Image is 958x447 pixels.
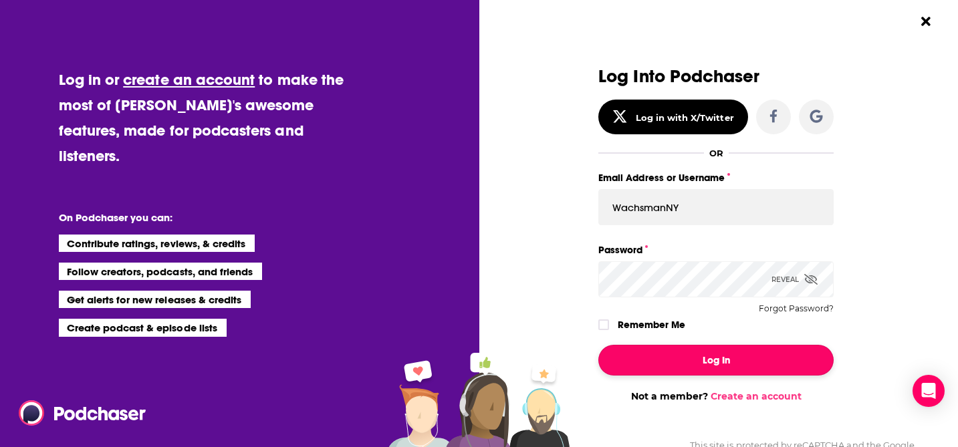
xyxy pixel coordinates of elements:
[59,235,255,252] li: Contribute ratings, reviews, & credits
[598,390,834,402] div: Not a member?
[19,400,147,426] img: Podchaser - Follow, Share and Rate Podcasts
[19,400,136,426] a: Podchaser - Follow, Share and Rate Podcasts
[759,304,834,313] button: Forgot Password?
[598,241,834,259] label: Password
[123,70,255,89] a: create an account
[618,316,685,333] label: Remember Me
[59,263,263,280] li: Follow creators, podcasts, and friends
[59,319,227,336] li: Create podcast & episode lists
[598,189,834,225] input: Email Address or Username
[636,112,734,123] div: Log in with X/Twitter
[59,291,251,308] li: Get alerts for new releases & credits
[598,345,834,376] button: Log In
[913,9,939,34] button: Close Button
[913,375,945,407] div: Open Intercom Messenger
[59,211,326,224] li: On Podchaser you can:
[711,390,802,402] a: Create an account
[598,67,834,86] h3: Log Into Podchaser
[598,169,834,186] label: Email Address or Username
[598,100,748,134] button: Log in with X/Twitter
[771,261,818,297] div: Reveal
[709,148,723,158] div: OR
